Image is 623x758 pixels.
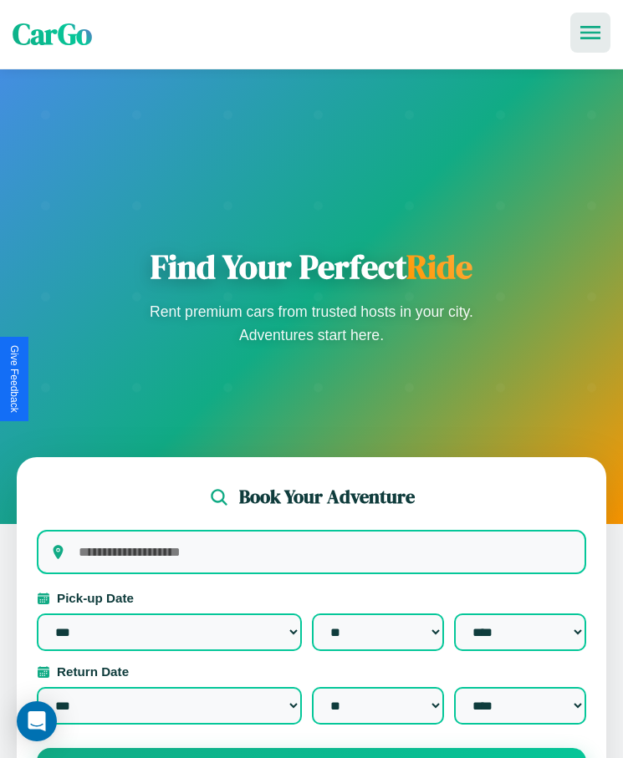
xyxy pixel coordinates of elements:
p: Rent premium cars from trusted hosts in your city. Adventures start here. [145,300,479,347]
span: CarGo [13,14,92,54]
h2: Book Your Adventure [239,484,415,510]
label: Return Date [37,664,586,679]
div: Give Feedback [8,345,20,413]
h1: Find Your Perfect [145,247,479,287]
span: Ride [406,244,472,289]
label: Pick-up Date [37,591,586,605]
div: Open Intercom Messenger [17,701,57,741]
